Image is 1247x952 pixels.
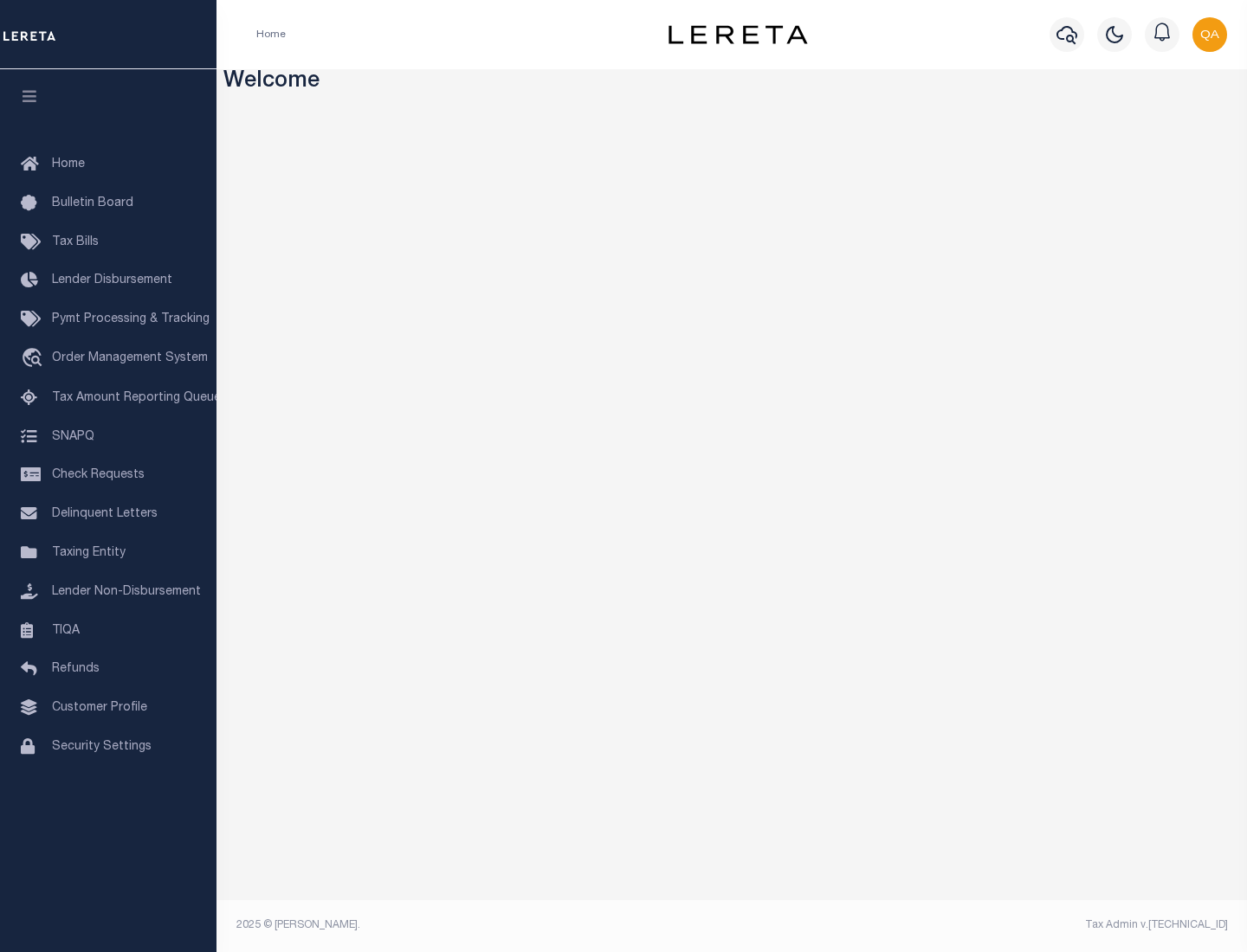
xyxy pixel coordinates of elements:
img: svg+xml;base64,PHN2ZyB4bWxucz0iaHR0cDovL3d3dy53My5vcmcvMjAwMC9zdmciIHBvaW50ZXItZXZlbnRzPSJub25lIi... [1192,17,1227,52]
span: Lender Disbursement [52,274,172,286]
span: Order Management System [52,352,208,364]
span: TIQA [52,624,80,636]
span: Taxing Entity [52,547,126,559]
span: Lender Non-Disbursement [52,586,201,598]
span: Tax Bills [52,236,99,248]
span: Customer Profile [52,702,147,714]
span: Delinquent Letters [52,508,158,520]
span: Security Settings [52,741,152,753]
div: 2025 © [PERSON_NAME]. [223,917,733,933]
span: Check Requests [52,469,145,481]
span: SNAPQ [52,430,94,442]
span: Bulletin Board [52,197,133,209]
h3: Welcome [223,69,1241,96]
span: Pymt Processing & Tracking [52,313,210,325]
span: Refunds [52,663,100,675]
span: Tax Amount Reporting Queue [52,392,221,404]
li: Home [256,27,286,42]
span: Home [52,158,85,170]
div: Tax Admin v.[TECHNICAL_ID] [745,917,1228,933]
i: travel_explore [21,348,48,370]
img: logo-dark.svg [669,25,807,44]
